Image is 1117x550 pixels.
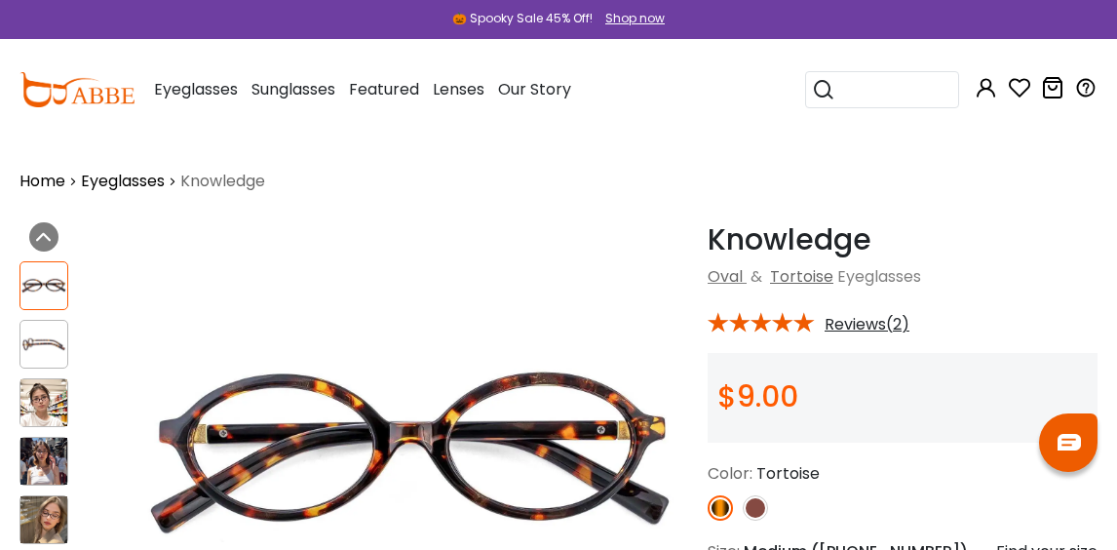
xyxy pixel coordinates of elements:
[708,222,1098,257] h1: Knowledge
[756,462,820,485] span: Tortoise
[20,333,67,356] img: Knowledge Tortoise Acetate Eyeglasses , UniversalBridgeFit Frames from ABBE Glasses
[708,462,752,485] span: Color:
[349,78,419,100] span: Featured
[452,10,593,27] div: 🎃 Spooky Sale 45% Off!
[81,170,165,193] a: Eyeglasses
[708,265,743,288] a: Oval
[251,78,335,100] span: Sunglasses
[596,10,665,26] a: Shop now
[154,78,238,100] span: Eyeglasses
[605,10,665,27] div: Shop now
[770,265,833,288] a: Tortoise
[498,78,571,100] span: Our Story
[825,316,909,334] span: Reviews(2)
[717,375,798,417] span: $9.00
[837,265,921,288] span: Eyeglasses
[20,379,67,426] img: Knowledge Tortoise Acetate Eyeglasses , UniversalBridgeFit Frames from ABBE Glasses
[20,274,67,297] img: Knowledge Tortoise Acetate Eyeglasses , UniversalBridgeFit Frames from ABBE Glasses
[20,438,67,485] img: Knowledge Tortoise Acetate Eyeglasses , UniversalBridgeFit Frames from ABBE Glasses
[20,496,67,543] img: Knowledge Tortoise Acetate Eyeglasses , UniversalBridgeFit Frames from ABBE Glasses
[180,170,265,193] span: Knowledge
[19,170,65,193] a: Home
[1058,434,1081,451] img: chat
[747,265,766,288] span: &
[433,78,484,100] span: Lenses
[19,72,135,107] img: abbeglasses.com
